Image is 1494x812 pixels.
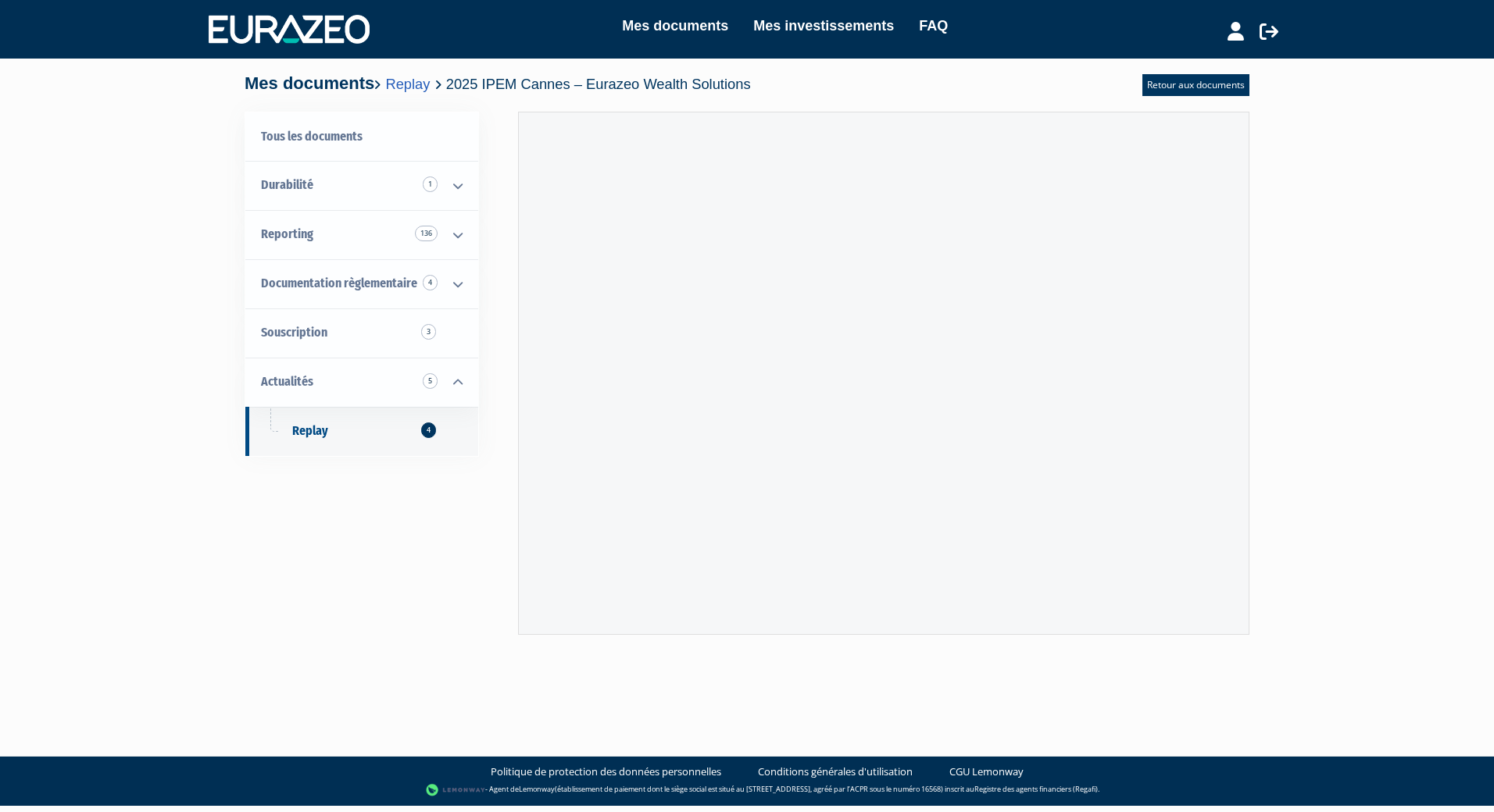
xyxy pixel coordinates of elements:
[245,358,478,407] a: Actualités 5
[423,373,438,389] span: 5
[758,764,913,779] a: Conditions générales d'utilisation
[261,276,417,290] span: Documentation règlementaire
[622,15,728,37] a: Mes documents
[385,76,430,92] a: Replay
[16,782,1478,798] div: - Agent de (établissement de paiement dont le siège social est situé au [STREET_ADDRESS], agréé p...
[245,112,478,162] a: Tous les documents
[949,764,1024,779] a: CGU Lemonway
[519,128,1249,651] iframe: 2025 IPEM Cannes – Eurazeo Wealth Solutions
[446,76,751,92] span: 2025 IPEM Cannes – Eurazeo Wealth Solutions
[261,325,327,340] span: Souscription
[209,15,370,43] img: 1732889491-logotype_eurazeo_blanc_rvb.png
[245,74,751,93] h4: Mes documents
[261,226,313,241] span: Reporting
[753,15,894,37] a: Mes investissements
[974,785,1098,795] a: Registre des agents financiers (Regafi)
[245,210,478,259] a: Reporting 136
[245,407,478,456] a: Replay4
[261,374,313,389] span: Actualités
[1142,74,1249,96] a: Retour aux documents
[423,275,438,290] span: 4
[426,782,486,798] img: logo-lemonway.png
[261,177,313,192] span: Durabilité
[245,308,478,358] a: Souscription3
[292,423,328,438] span: Replay
[415,226,438,241] span: 136
[245,161,478,210] a: Durabilité 1
[491,764,721,779] a: Politique de protection des données personnelles
[919,15,948,37] a: FAQ
[421,324,436,340] span: 3
[245,259,478,308] a: Documentation règlementaire 4
[421,422,436,438] span: 4
[519,785,555,795] a: Lemonway
[423,176,438,192] span: 1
